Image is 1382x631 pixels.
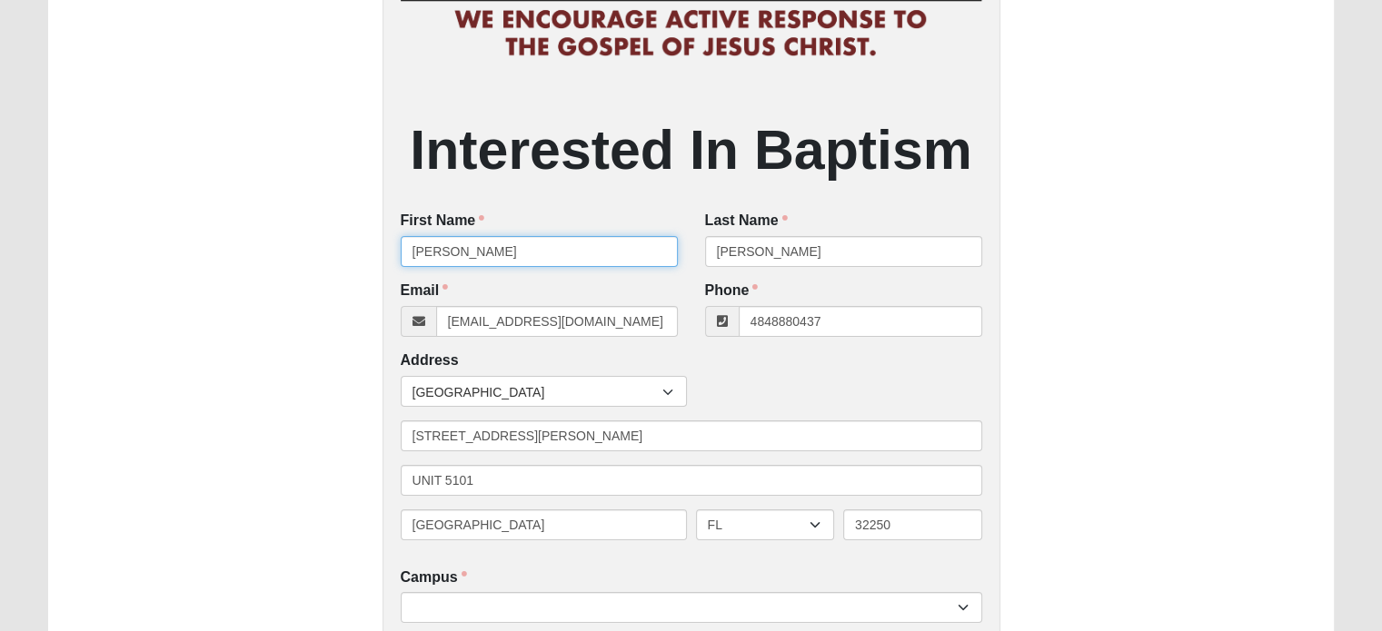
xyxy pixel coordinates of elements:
label: Phone [705,281,759,301]
input: Zip [843,509,982,540]
input: Address Line 2 [401,465,982,496]
label: Campus [401,567,467,588]
label: Last Name [705,211,788,232]
label: First Name [401,211,485,232]
input: City [401,509,687,540]
h2: Interested In Baptism [401,117,982,183]
input: Address Line 1 [401,420,982,451]
label: Email [401,281,449,301]
label: Address [401,350,459,371]
span: [GEOGRAPHIC_DATA] [413,377,662,408]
